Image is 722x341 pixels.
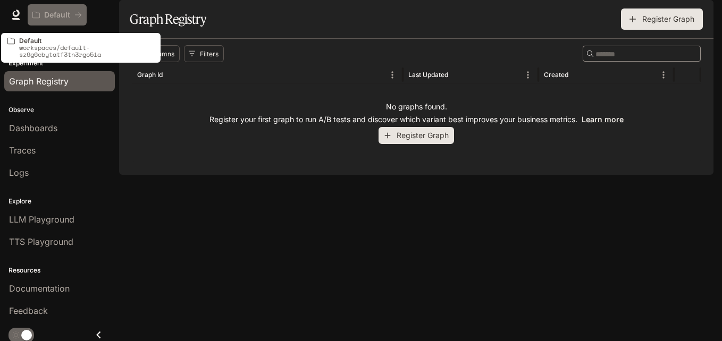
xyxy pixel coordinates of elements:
p: workspaces/default-sz9g6cbytatf3tn3rgo5ia [19,44,154,58]
div: Graph Id [137,71,163,79]
div: Last Updated [408,71,448,79]
button: All workspaces [28,4,87,25]
button: Sort [449,67,465,83]
p: Default [44,11,70,20]
div: Search [583,46,701,62]
p: Default [19,37,154,44]
button: Sort [569,67,585,83]
button: Menu [656,67,671,83]
button: Register Graph [621,8,703,30]
p: No graphs found. [386,101,447,112]
button: Show filters [184,45,224,62]
a: Learn more [582,115,624,124]
button: Register Graph [379,127,454,144]
button: Sort [164,67,180,83]
button: Menu [384,67,400,83]
button: Menu [520,67,536,83]
p: Register your first graph to run A/B tests and discover which variant best improves your business... [209,114,624,125]
h1: Graph Registry [130,8,206,30]
div: Created [544,71,568,79]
